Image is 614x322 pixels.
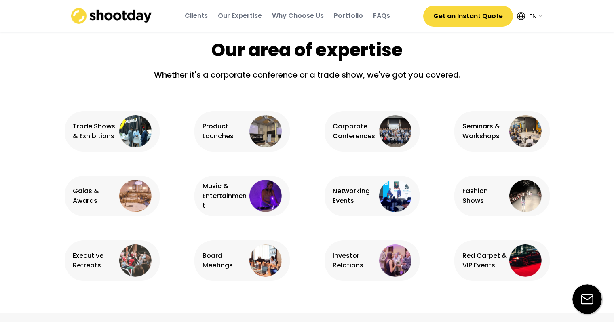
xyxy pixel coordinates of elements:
[119,180,152,212] img: gala%20event%403x.webp
[423,6,513,27] button: Get an Instant Quote
[272,11,324,20] div: Why Choose Us
[373,11,390,20] div: FAQs
[119,115,152,147] img: exhibition%402x.png
[572,284,602,314] img: email-icon%20%281%29.svg
[249,180,282,212] img: entertainment%403x.webp
[509,115,542,147] img: seminars%403x.webp
[333,122,378,141] div: Corporate Conferences
[185,11,208,20] div: Clients
[73,251,118,270] div: Executive Retreats
[333,186,378,206] div: Networking Events
[462,186,507,206] div: Fashion Shows
[334,11,363,20] div: Portfolio
[119,244,152,277] img: prewedding-circle%403x.webp
[509,180,542,212] img: fashion%20event%403x.webp
[379,244,411,277] img: investor%20relations%403x.webp
[211,38,403,63] div: Our area of expertise
[509,244,542,277] img: VIP%20event%403x.webp
[379,115,411,147] img: corporate%20conference%403x.webp
[218,11,262,20] div: Our Expertise
[249,244,282,277] img: board%20meeting%403x.webp
[379,180,411,212] img: networking%20event%402x.png
[517,12,525,20] img: Icon%20feather-globe%20%281%29.svg
[73,186,118,206] div: Galas & Awards
[249,115,282,147] img: product%20launches%403x.webp
[73,122,118,141] div: Trade Shows & Exhibitions
[462,251,507,270] div: Red Carpet & VIP Events
[146,69,469,87] div: Whether it's a corporate conference or a trade show, we've got you covered.
[462,122,507,141] div: Seminars & Workshops
[203,251,247,270] div: Board Meetings
[203,181,247,210] div: Music & Entertainment
[71,8,152,24] img: shootday_logo.png
[203,122,247,141] div: Product Launches
[333,251,378,270] div: Investor Relations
